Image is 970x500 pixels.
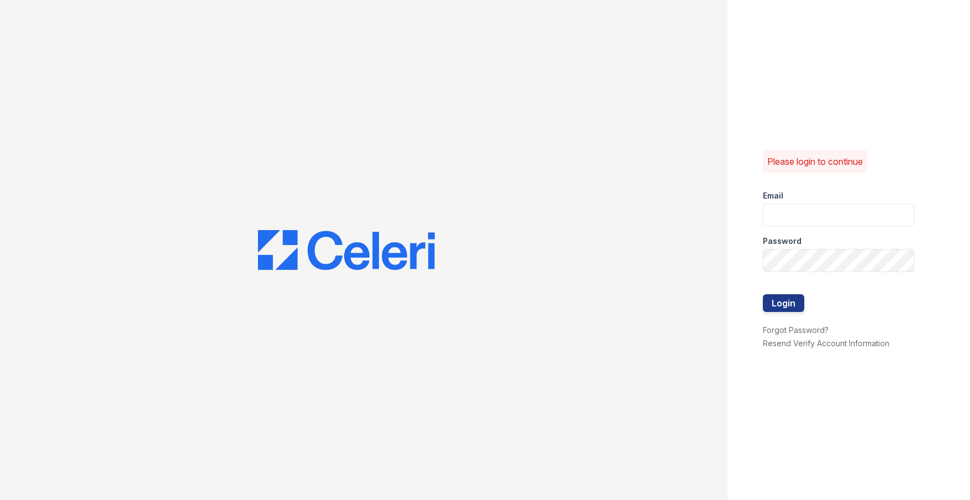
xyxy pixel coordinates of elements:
label: Email [763,190,783,201]
label: Password [763,236,802,247]
a: Resend Verify Account Information [763,338,889,348]
img: CE_Logo_Blue-a8612792a0a2168367f1c8372b55b34899dd931a85d93a1a3d3e32e68fde9ad4.png [258,230,435,270]
button: Login [763,294,804,312]
a: Forgot Password? [763,325,829,335]
p: Please login to continue [767,155,863,168]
